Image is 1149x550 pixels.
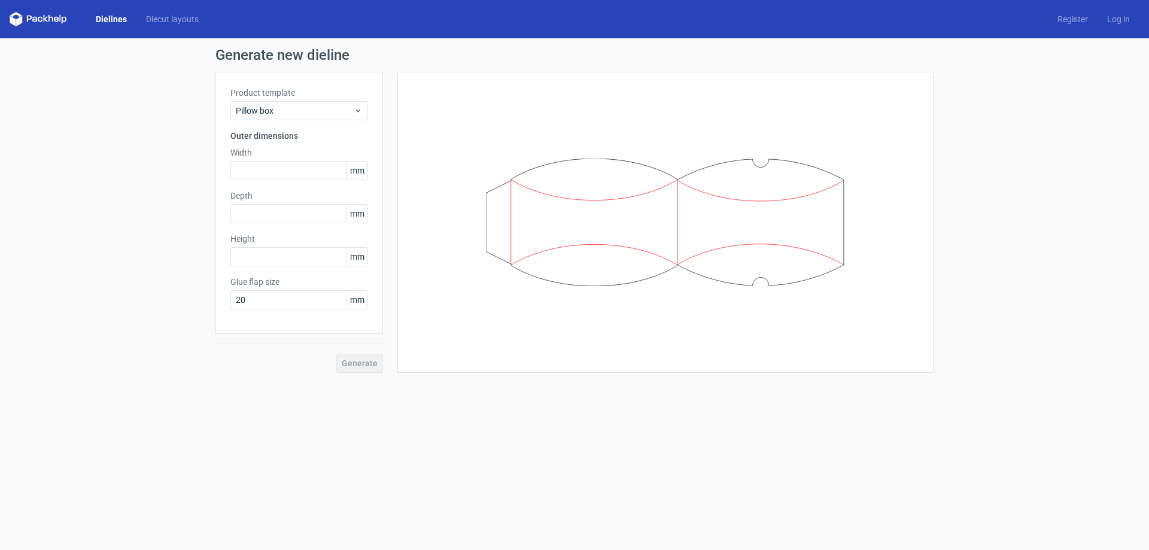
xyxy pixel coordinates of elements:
span: mm [346,291,367,309]
label: Width [230,147,368,159]
span: mm [346,162,367,180]
span: Pillow box [236,105,354,117]
h1: Generate new dieline [215,48,934,62]
a: Dielines [86,13,136,25]
span: mm [346,248,367,266]
label: Height [230,233,368,245]
a: Register [1048,13,1098,25]
a: Diecut layouts [136,13,208,25]
a: Log in [1098,13,1139,25]
h3: Outer dimensions [230,130,368,142]
label: Depth [230,190,368,202]
span: mm [346,205,367,223]
label: Glue flap size [230,276,368,288]
label: Product template [230,87,368,99]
